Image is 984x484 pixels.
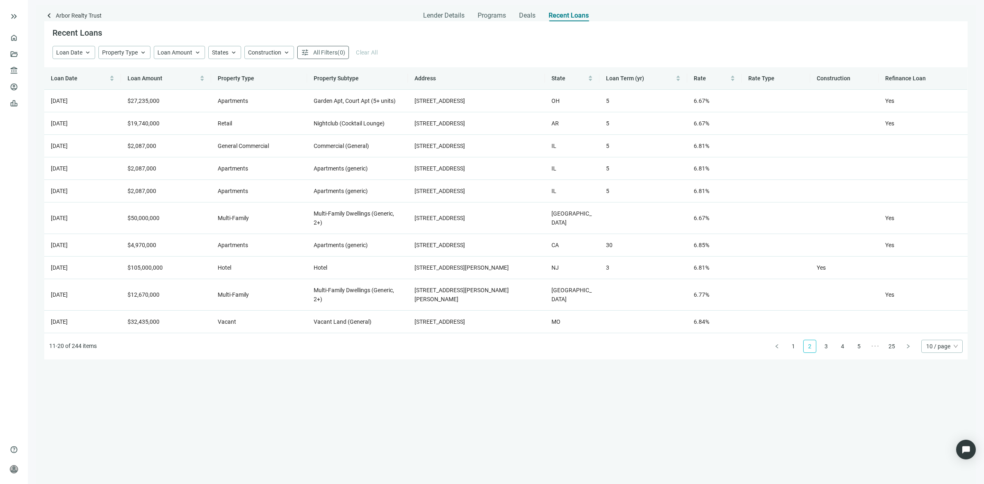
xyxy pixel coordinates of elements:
li: 11-20 of 244 items [49,340,97,353]
span: Apartments (generic) [314,188,368,194]
span: 6.84% [694,318,709,325]
td: [STREET_ADDRESS] [408,157,545,180]
td: [STREET_ADDRESS] [408,135,545,157]
span: Recent Loans [52,28,102,38]
td: [STREET_ADDRESS][PERSON_NAME][PERSON_NAME] [408,279,545,311]
span: Nightclub (Cocktail Lounge) [314,120,385,127]
span: 10 / page [926,340,958,352]
span: NJ [551,264,559,271]
li: 25 [885,340,898,353]
span: Apartments [218,98,248,104]
span: Loan Amount [128,75,162,82]
span: Property Type [102,49,138,56]
li: Next Page [902,340,915,353]
span: keyboard_arrow_up [194,49,201,56]
span: Arbor Realty Trust [56,11,102,22]
span: 5 [606,165,609,172]
div: Open Intercom Messenger [956,440,976,459]
td: [STREET_ADDRESS] [408,180,545,202]
span: IL [551,165,556,172]
span: IL [551,143,556,149]
button: right [902,340,915,353]
span: $19,740,000 [128,120,159,127]
span: $27,235,000 [128,98,159,104]
a: 1 [787,340,799,352]
span: 6.85% [694,242,709,248]
span: 5 [606,120,609,127]
span: State [551,75,565,82]
td: [STREET_ADDRESS][PERSON_NAME] [408,257,545,279]
span: keyboard_arrow_up [230,49,237,56]
span: person [10,465,18,473]
span: keyboard_arrow_left [44,11,54,20]
span: $2,087,000 [128,188,156,194]
span: 5 [606,143,609,149]
span: CA [551,242,559,248]
span: Yes [885,98,894,104]
a: 5 [853,340,865,352]
span: Property Type [218,75,254,82]
span: [DATE] [51,242,68,248]
td: [STREET_ADDRESS] [408,112,545,135]
span: MO [551,318,560,325]
span: All Filters [313,49,337,56]
li: Next 5 Pages [869,340,882,353]
a: 2 [804,340,816,352]
span: 6.81% [694,165,709,172]
span: Rate Type [748,75,774,82]
span: [DATE] [51,264,68,271]
button: tuneAll Filters(0) [297,46,349,59]
span: [DATE] [51,143,68,149]
span: [DATE] [51,188,68,194]
span: 6.77% [694,291,709,298]
td: [STREET_ADDRESS] [408,90,545,112]
span: Lender Details [423,11,465,20]
span: 6.81% [694,143,709,149]
span: Retail [218,120,232,127]
li: 3 [820,340,833,353]
span: keyboard_arrow_up [139,49,147,56]
span: [DATE] [51,98,68,104]
span: $2,087,000 [128,143,156,149]
td: [STREET_ADDRESS] [408,234,545,257]
span: 30 [606,242,613,248]
span: 3 [606,264,609,271]
span: [GEOGRAPHIC_DATA] [551,287,592,302]
span: Apartments (generic) [314,242,368,248]
span: Multi-Family Dwellings (Generic, 2+) [314,287,394,302]
button: keyboard_double_arrow_right [9,11,19,21]
span: Yes [885,291,894,298]
li: Previous Page [770,340,784,353]
span: Vacant Land (General) [314,318,371,325]
a: 4 [836,340,849,352]
a: 3 [820,340,832,352]
span: ••• [869,340,882,353]
span: $4,970,000 [128,242,156,248]
span: Loan Amount [157,49,192,56]
span: Loan Date [51,75,77,82]
span: ( 0 ) [337,49,345,56]
span: General Commercial [218,143,269,149]
td: [STREET_ADDRESS] [408,202,545,234]
li: 2 [803,340,816,353]
span: [DATE] [51,318,68,325]
span: 6.81% [694,188,709,194]
span: $50,000,000 [128,215,159,221]
span: Apartments [218,242,248,248]
span: [DATE] [51,215,68,221]
span: keyboard_arrow_up [84,49,91,56]
span: Hotel [314,264,327,271]
span: Construction [817,75,850,82]
span: account_balance [10,66,16,75]
span: Loan Term (yr) [606,75,644,82]
span: Multi-Family Dwellings (Generic, 2+) [314,210,394,226]
span: keyboard_arrow_up [283,49,290,56]
span: Loan Date [56,49,82,56]
span: Programs [478,11,506,20]
span: right [906,344,911,349]
a: keyboard_arrow_left [44,11,54,22]
span: Multi-Family [218,291,249,298]
span: Yes [885,242,894,248]
span: $32,435,000 [128,318,159,325]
